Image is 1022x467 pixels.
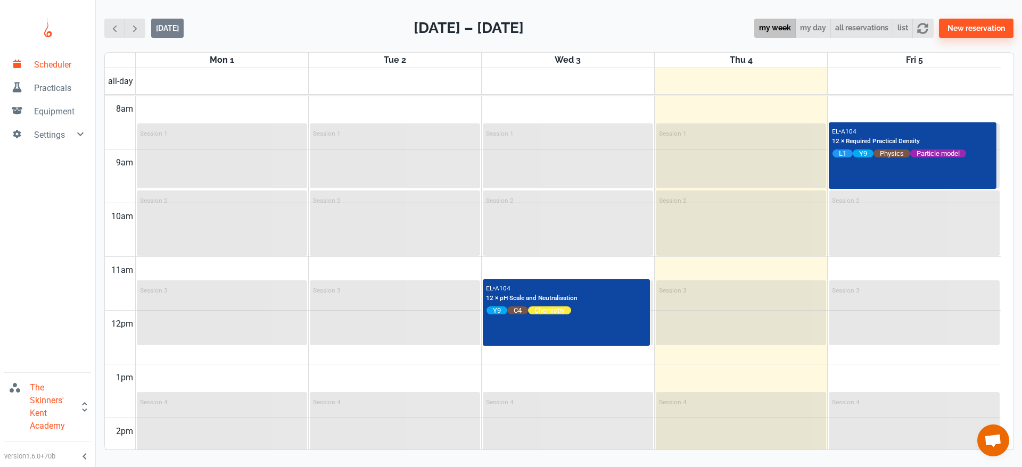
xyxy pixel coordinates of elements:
p: EL • [486,285,495,292]
button: Next week [125,19,145,38]
button: list [893,19,913,38]
p: Session 4 [486,398,514,406]
a: September 2, 2025 [382,53,408,68]
p: Session 4 [832,398,860,406]
button: [DATE] [151,19,184,38]
span: Chemistry [528,306,571,315]
button: all reservations [830,19,893,38]
p: Session 2 [659,197,687,204]
p: Session 3 [659,287,687,294]
p: Session 3 [832,287,860,294]
span: C4 [507,306,528,315]
button: Previous week [104,19,125,38]
p: 12 × pH Scale and Neutralisation [486,294,578,303]
button: my week [754,19,796,38]
span: Physics [873,149,910,158]
a: September 5, 2025 [904,53,925,68]
button: my day [795,19,831,38]
button: New reservation [939,19,1013,38]
p: 12 × Required Practical Density [832,137,920,146]
p: Session 1 [486,130,514,137]
div: 10am [109,203,135,230]
p: Session 3 [140,287,168,294]
div: 12pm [109,311,135,337]
p: Session 2 [140,197,168,204]
div: 8am [114,96,135,122]
span: Y9 [487,306,507,315]
div: 1pm [114,364,135,391]
p: A104 [841,128,856,135]
p: Session 4 [140,398,168,406]
p: Session 2 [832,197,860,204]
span: Y9 [853,149,873,158]
div: 9am [114,149,135,176]
p: Session 3 [313,287,341,294]
p: Session 2 [313,197,341,204]
p: Session 4 [313,398,341,406]
p: Session 1 [140,130,168,137]
a: September 1, 2025 [208,53,236,68]
span: Particle model [910,149,966,158]
a: Open chat [977,424,1009,456]
p: Session 4 [659,398,687,406]
p: EL • [832,128,841,135]
span: all-day [106,75,135,88]
p: A104 [495,285,510,292]
p: Session 2 [486,197,514,204]
h2: [DATE] – [DATE] [414,17,524,39]
div: 2pm [114,418,135,445]
div: 11am [109,257,135,283]
p: Session 1 [313,130,341,137]
p: Session 1 [659,130,687,137]
span: L1 [833,149,853,158]
a: September 3, 2025 [553,53,583,68]
a: September 4, 2025 [728,53,755,68]
button: refresh [912,19,933,38]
